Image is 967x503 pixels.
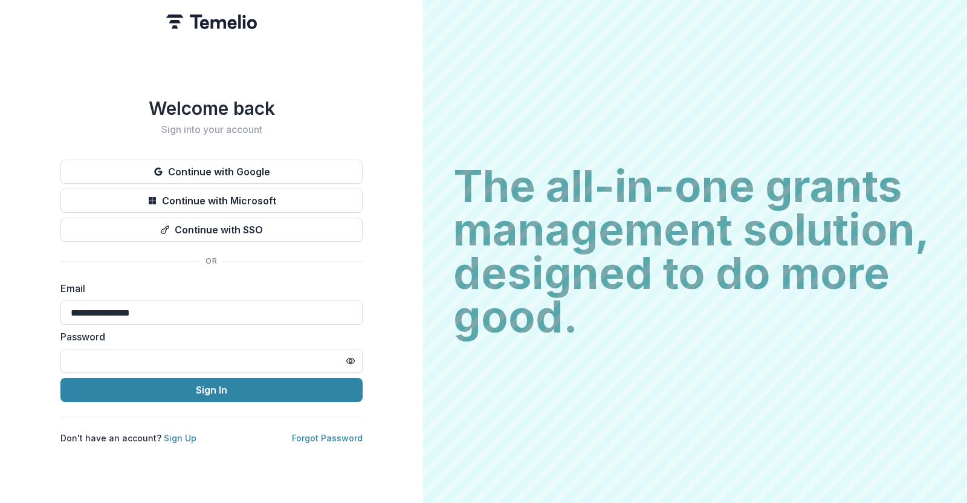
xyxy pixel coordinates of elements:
button: Toggle password visibility [341,351,360,371]
p: Don't have an account? [60,432,196,444]
a: Sign Up [164,433,196,443]
button: Continue with SSO [60,218,363,242]
a: Forgot Password [292,433,363,443]
button: Sign In [60,378,363,402]
button: Continue with Microsoft [60,189,363,213]
img: Temelio [166,15,257,29]
h1: Welcome back [60,97,363,119]
h2: Sign into your account [60,124,363,135]
label: Email [60,281,355,296]
button: Continue with Google [60,160,363,184]
label: Password [60,329,355,344]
